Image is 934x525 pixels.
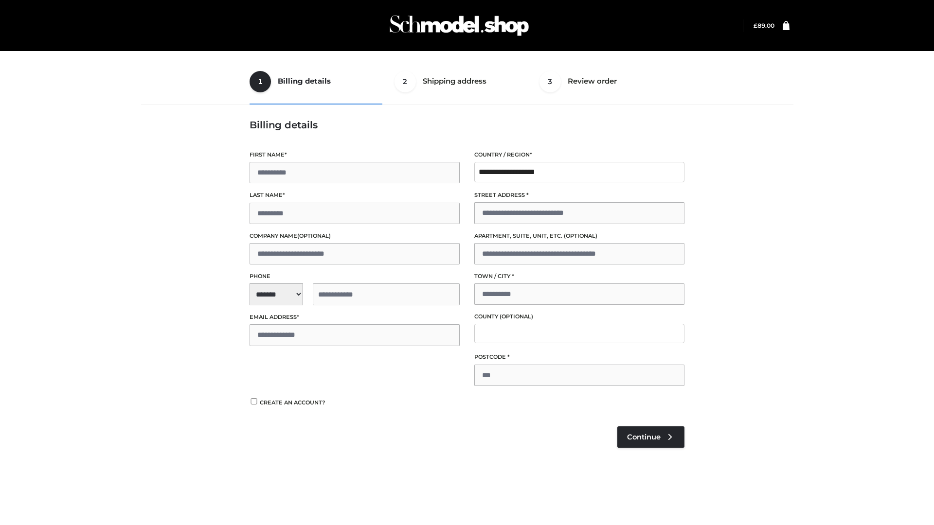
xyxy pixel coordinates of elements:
[250,272,460,281] label: Phone
[754,22,757,29] span: £
[500,313,533,320] span: (optional)
[474,352,684,362] label: Postcode
[617,426,684,448] a: Continue
[754,22,774,29] a: £89.00
[250,119,684,131] h3: Billing details
[564,232,597,239] span: (optional)
[250,398,258,404] input: Create an account?
[297,232,331,239] span: (optional)
[474,191,684,200] label: Street address
[250,191,460,200] label: Last name
[754,22,774,29] bdi: 89.00
[627,433,661,441] span: Continue
[386,6,532,45] img: Schmodel Admin 964
[250,150,460,159] label: First name
[474,312,684,321] label: County
[474,272,684,281] label: Town / City
[250,231,460,241] label: Company name
[250,313,460,322] label: Email address
[474,231,684,241] label: Apartment, suite, unit, etc.
[474,150,684,159] label: Country / Region
[260,399,325,406] span: Create an account?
